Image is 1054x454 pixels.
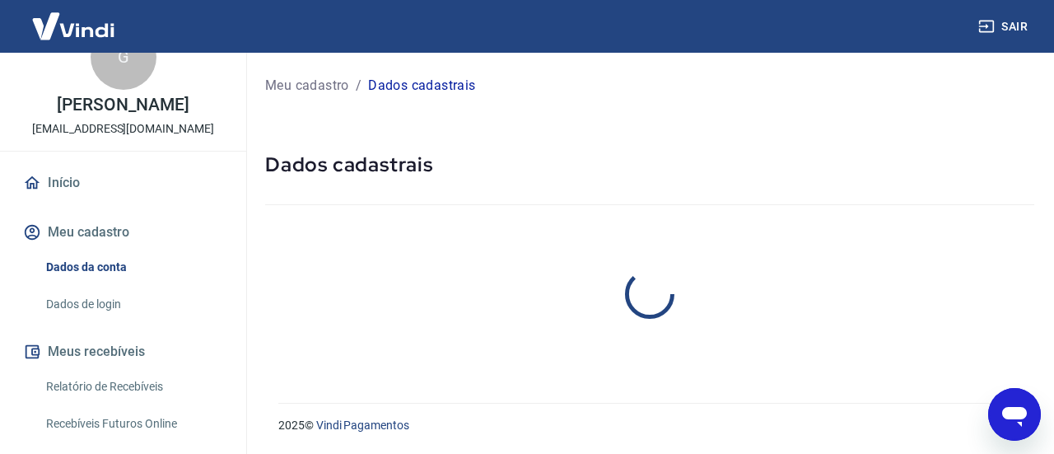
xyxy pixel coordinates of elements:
[40,370,226,404] a: Relatório de Recebíveis
[316,419,409,432] a: Vindi Pagamentos
[988,388,1041,441] iframe: Botão para abrir a janela de mensagens
[57,96,189,114] p: [PERSON_NAME]
[278,417,1014,434] p: 2025 ©
[265,152,1034,178] h5: Dados cadastrais
[265,76,349,96] a: Meu cadastro
[40,288,226,321] a: Dados de login
[40,407,226,441] a: Recebíveis Futuros Online
[20,1,127,51] img: Vindi
[356,76,361,96] p: /
[40,250,226,284] a: Dados da conta
[32,120,214,138] p: [EMAIL_ADDRESS][DOMAIN_NAME]
[20,334,226,370] button: Meus recebíveis
[91,24,156,90] div: G
[368,76,475,96] p: Dados cadastrais
[20,165,226,201] a: Início
[20,214,226,250] button: Meu cadastro
[975,12,1034,42] button: Sair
